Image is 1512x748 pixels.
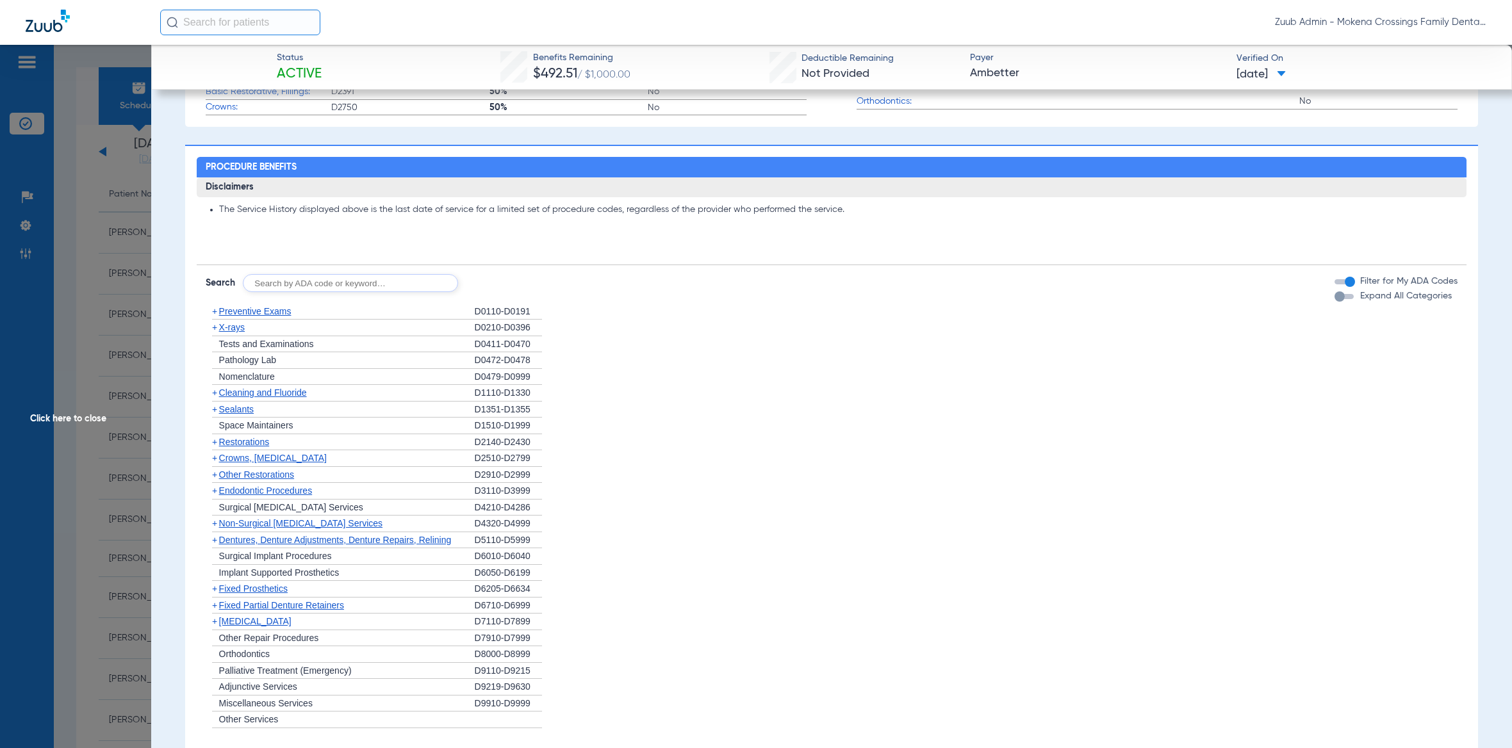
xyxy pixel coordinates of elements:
span: D2750 [331,101,489,114]
div: D7910-D7999 [475,630,542,647]
div: D1110-D1330 [475,385,542,402]
span: Other Repair Procedures [219,633,319,643]
div: D6710-D6999 [475,598,542,614]
span: $492.51 [533,67,577,81]
span: Payer [970,51,1225,65]
span: No [1299,95,1458,108]
span: Surgical [MEDICAL_DATA] Services [219,502,363,512]
input: Search for patients [160,10,320,35]
span: Non-Surgical [MEDICAL_DATA] Services [219,518,382,528]
span: Not Provided [801,68,869,79]
span: Status [277,51,322,65]
span: Adjunctive Services [219,681,297,692]
span: + [212,518,217,528]
h2: Procedure Benefits [197,157,1467,177]
span: + [212,306,217,316]
span: Ambetter [970,65,1225,81]
span: + [212,583,217,594]
span: Orthodontics: [857,95,982,108]
span: Orthodontics [219,649,270,659]
span: [DATE] [1237,67,1286,83]
span: + [212,600,217,610]
span: Other Restorations [219,469,295,480]
span: [MEDICAL_DATA] [219,616,292,626]
div: D4210-D4286 [475,500,542,516]
span: Space Maintainers [219,420,293,430]
div: D6050-D6199 [475,565,542,581]
span: Palliative Treatment (Emergency) [219,665,352,676]
div: D9110-D9215 [475,663,542,679]
span: Pathology Lab [219,355,277,365]
span: + [212,437,217,447]
span: Search [206,277,235,289]
span: Benefits Remaining [533,51,630,65]
span: Zuub Admin - Mokena Crossings Family Dental [1275,16,1486,29]
span: + [212,404,217,414]
span: Basic Restorative, Fillings: [206,85,331,99]
h3: Disclaimers [197,177,1467,198]
span: + [212,322,217,332]
div: D5110-D5999 [475,532,542,549]
div: D8000-D8999 [475,646,542,663]
div: D0110-D0191 [475,304,542,320]
span: Implant Supported Prosthetics [219,567,340,578]
div: D6205-D6634 [475,581,542,598]
span: Preventive Exams [219,306,292,316]
div: D0210-D0396 [475,320,542,336]
div: D0411-D0470 [475,336,542,353]
span: Verified On [1237,52,1491,65]
img: Zuub Logo [26,10,70,32]
span: Sealants [219,404,254,414]
div: D2140-D2430 [475,434,542,451]
img: Search Icon [167,17,178,28]
div: D4320-D4999 [475,516,542,532]
li: The Service History displayed above is the last date of service for a limited set of procedure co... [219,204,1458,216]
span: Deductible Remaining [801,52,894,65]
div: D2910-D2999 [475,467,542,484]
input: Search by ADA code or keyword… [243,274,458,292]
span: Endodontic Procedures [219,485,313,496]
div: D0479-D0999 [475,369,542,386]
div: D9910-D9999 [475,695,542,712]
span: + [212,453,217,463]
span: Other Services [219,714,279,724]
div: D7110-D7899 [475,614,542,630]
label: Filter for My ADA Codes [1358,275,1458,288]
span: + [212,535,217,545]
span: X-rays [219,322,245,332]
span: No [648,85,806,98]
span: Tests and Examinations [219,339,314,349]
span: D2391 [331,85,489,98]
span: Dentures, Denture Adjustments, Denture Repairs, Relining [219,535,452,545]
span: Nomenclature [219,371,275,382]
span: Miscellaneous Services [219,698,313,708]
span: / $1,000.00 [577,70,630,80]
div: D6010-D6040 [475,548,542,565]
div: D9219-D9630 [475,679,542,695]
span: + [212,469,217,480]
span: Cleaning and Fluoride [219,387,307,398]
span: Expand All Categories [1360,291,1452,300]
span: Fixed Partial Denture Retainers [219,600,344,610]
span: Crowns, [MEDICAL_DATA] [219,453,327,463]
span: + [212,616,217,626]
span: Fixed Prosthetics [219,583,288,594]
div: D0472-D0478 [475,352,542,369]
div: D1351-D1355 [475,402,542,418]
div: D3110-D3999 [475,483,542,500]
div: D1510-D1999 [475,418,542,434]
span: 50% [489,85,648,98]
span: Active [277,65,322,83]
span: Surgical Implant Procedures [219,551,332,561]
div: D2510-D2799 [475,450,542,467]
span: + [212,485,217,496]
span: + [212,387,217,398]
span: 50% [489,101,648,114]
span: Crowns: [206,101,331,114]
span: No [648,101,806,114]
span: Restorations [219,437,270,447]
